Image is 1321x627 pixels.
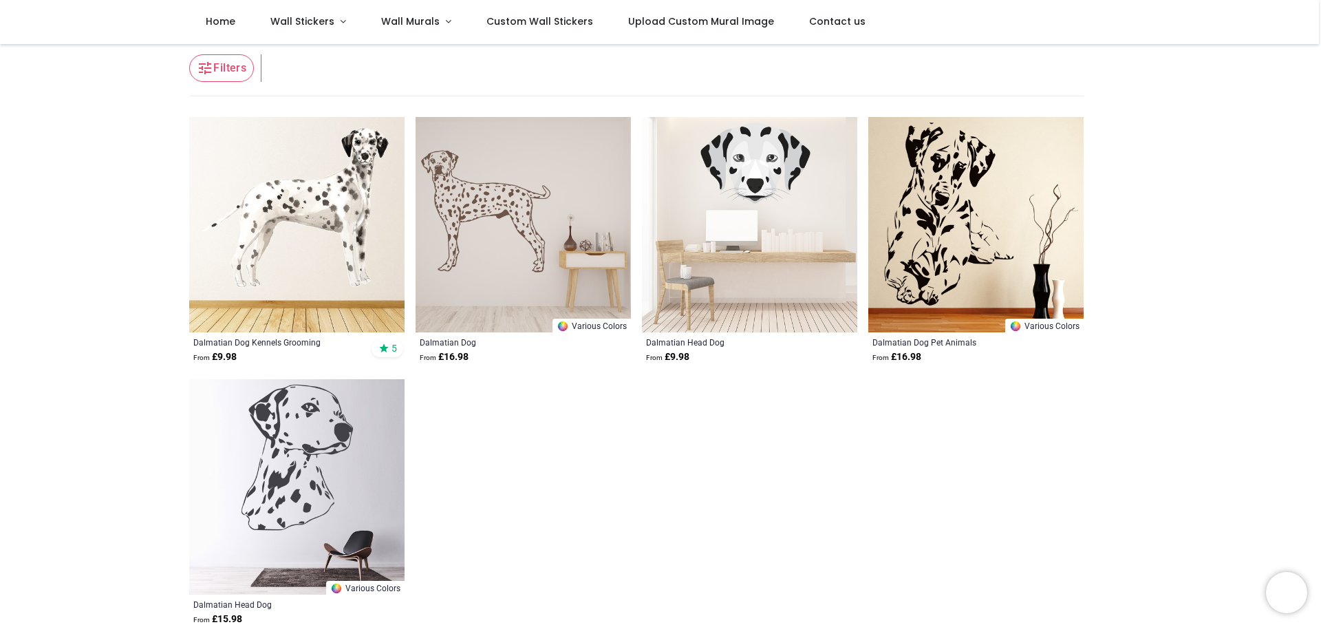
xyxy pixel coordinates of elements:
span: Upload Custom Mural Image [628,14,774,28]
a: Dalmatian Head Dog [646,337,812,348]
span: From [420,354,436,361]
a: Various Colors [1005,319,1084,332]
img: Dalmatian Dog Pet Animals Wall Sticker [868,117,1084,332]
span: From [646,354,663,361]
span: 5 [391,342,397,354]
img: Color Wheel [1009,320,1022,332]
a: Various Colors [552,319,631,332]
strong: £ 16.98 [420,350,469,364]
span: Wall Stickers [270,14,334,28]
span: Home [206,14,235,28]
a: Dalmatian Dog Pet Animals [872,337,1038,348]
img: Dalmatian Head Dog Wall Sticker - Mod8 [189,379,405,595]
img: Dalmatian Dog Wall Sticker [416,117,631,332]
strong: £ 9.98 [193,350,237,364]
img: Color Wheel [330,582,343,595]
strong: £ 15.98 [193,613,242,626]
span: From [193,616,210,624]
span: From [193,354,210,361]
a: Dalmatian Dog Kennels Grooming [193,337,359,348]
strong: £ 9.98 [646,350,689,364]
a: Various Colors [326,581,405,595]
iframe: Brevo live chat [1266,572,1307,613]
span: Contact us [809,14,866,28]
strong: £ 16.98 [872,350,921,364]
img: Color Wheel [557,320,569,332]
img: Dalmatian Head Dog Wall Sticker - Mod9 [642,117,857,332]
a: Dalmatian Head Dog [193,599,359,610]
span: From [872,354,889,361]
span: Custom Wall Stickers [486,14,593,28]
a: Dalmatian Dog [420,337,586,348]
img: Dalmatian Dog Kennels Grooming Wall Sticker [189,117,405,332]
span: Wall Murals [381,14,440,28]
button: Filters [189,54,254,82]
